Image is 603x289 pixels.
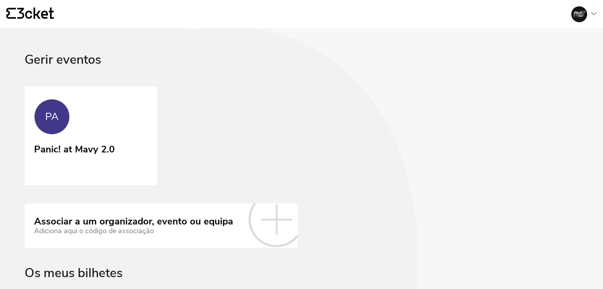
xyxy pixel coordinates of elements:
div: Panic! at Mavy 2.0 [34,141,115,155]
div: Adiciona aqui o código de associação [34,227,233,235]
div: Associar a um organizador, evento ou equipa [34,216,233,227]
a: {' '} [6,8,54,21]
g: {' '} [6,8,16,19]
a: PA Panic! at Mavy 2.0 [25,86,157,185]
div: PA [45,111,59,123]
div: Gerir eventos [25,53,578,86]
a: Associar a um organizador, evento ou equipa Adiciona aqui o código de associação [25,203,298,248]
